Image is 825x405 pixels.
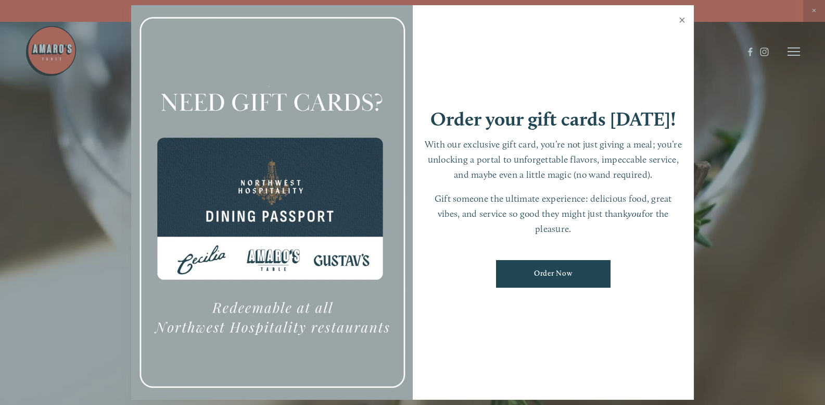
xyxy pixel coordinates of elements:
[628,208,642,219] em: you
[496,260,611,288] a: Order Now
[423,191,684,236] p: Gift someone the ultimate experience: delicious food, great vibes, and service so good they might...
[672,7,692,36] a: Close
[430,109,676,129] h1: Order your gift cards [DATE]!
[423,137,684,182] p: With our exclusive gift card, you’re not just giving a meal; you’re unlocking a portal to unforge...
